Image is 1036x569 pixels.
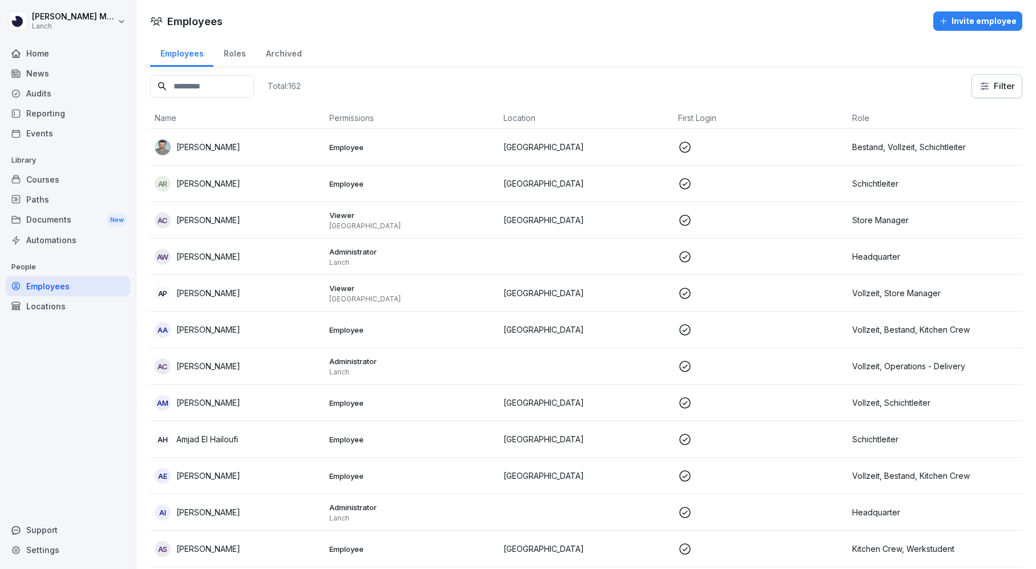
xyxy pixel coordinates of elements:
th: First Login [674,107,848,129]
a: News [6,63,130,83]
div: Documents [6,209,130,231]
p: Employee [329,398,495,408]
p: [PERSON_NAME] [176,324,240,336]
p: Administrator [329,247,495,257]
a: Automations [6,230,130,250]
p: [PERSON_NAME] Meynert [32,12,115,22]
p: [GEOGRAPHIC_DATA] [503,470,669,482]
a: Reporting [6,103,130,123]
p: [GEOGRAPHIC_DATA] [503,287,669,299]
div: AA [155,322,171,338]
p: [PERSON_NAME] [176,397,240,409]
div: AR [155,176,171,192]
p: Employee [329,179,495,189]
p: Employee [329,142,495,152]
p: Kitchen Crew, Werkstudent [852,543,1018,555]
a: Paths [6,189,130,209]
p: [GEOGRAPHIC_DATA] [503,543,669,555]
div: Invite employee [939,15,1017,27]
p: Vollzeit, Bestand, Kitchen Crew [852,470,1018,482]
a: DocumentsNew [6,209,130,231]
p: Employee [329,325,495,335]
p: [PERSON_NAME] [176,214,240,226]
th: Role [848,107,1022,129]
p: Amjad El Hailoufi [176,433,238,445]
a: Employees [6,276,130,296]
div: AH [155,431,171,447]
p: Vollzeit, Operations - Delivery [852,360,1018,372]
p: [PERSON_NAME] [176,177,240,189]
p: [GEOGRAPHIC_DATA] [503,177,669,189]
p: Lanch [329,514,495,523]
div: AS [155,541,171,557]
p: [PERSON_NAME] [176,506,240,518]
p: Bestand, Vollzeit, Schichtleiter [852,141,1018,153]
p: Lanch [329,368,495,377]
p: People [6,258,130,276]
div: Filter [979,80,1015,92]
p: Schichtleiter [852,177,1018,189]
div: AW [155,249,171,265]
p: Vollzeit, Schichtleiter [852,397,1018,409]
p: [PERSON_NAME] [176,287,240,299]
a: Events [6,123,130,143]
a: Audits [6,83,130,103]
a: Roles [213,38,256,67]
p: Schichtleiter [852,433,1018,445]
p: [PERSON_NAME] [176,251,240,263]
p: Vollzeit, Store Manager [852,287,1018,299]
p: [PERSON_NAME] [176,360,240,372]
p: [GEOGRAPHIC_DATA] [329,294,495,304]
p: Employee [329,471,495,481]
p: Administrator [329,502,495,512]
p: [GEOGRAPHIC_DATA] [503,397,669,409]
p: Employee [329,434,495,445]
button: Filter [972,75,1022,98]
div: Support [6,520,130,540]
div: New [107,213,127,227]
p: [PERSON_NAME] [176,543,240,555]
a: Archived [256,38,312,67]
p: [GEOGRAPHIC_DATA] [329,221,495,231]
p: [PERSON_NAME] [176,141,240,153]
div: AC [155,212,171,228]
div: AC [155,358,171,374]
div: Home [6,43,130,63]
p: Headquarter [852,506,1018,518]
p: [GEOGRAPHIC_DATA] [503,324,669,336]
div: AP [155,285,171,301]
th: Location [499,107,674,129]
div: AE [155,468,171,484]
button: Invite employee [933,11,1022,31]
p: Headquarter [852,251,1018,263]
p: Lanch [32,22,115,30]
a: Courses [6,170,130,189]
p: Employee [329,544,495,554]
p: [GEOGRAPHIC_DATA] [503,141,669,153]
a: Employees [150,38,213,67]
p: Total: 162 [268,80,301,91]
p: [GEOGRAPHIC_DATA] [503,214,669,226]
a: Locations [6,296,130,316]
img: cp97czd9e13kg1ytt0id7140.png [155,139,171,155]
p: Store Manager [852,214,1018,226]
p: Lanch [329,258,495,267]
p: Administrator [329,356,495,366]
h1: Employees [167,14,223,29]
p: Viewer [329,210,495,220]
th: Permissions [325,107,499,129]
p: [PERSON_NAME] [176,470,240,482]
p: [GEOGRAPHIC_DATA] [503,433,669,445]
